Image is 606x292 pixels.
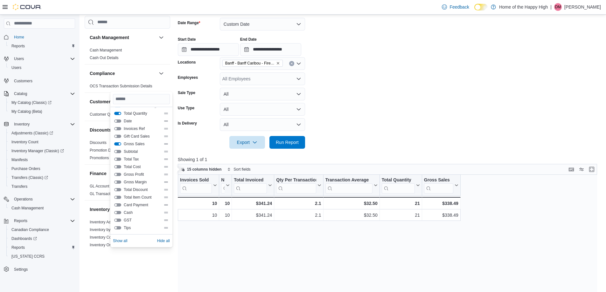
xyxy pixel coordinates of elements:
button: Net Sold [221,177,230,194]
div: Total Invoiced [234,177,267,194]
a: Manifests [9,156,30,164]
span: Inventory Count Details [90,235,129,240]
button: Cash Management [6,204,78,213]
button: Gift Card Sales [114,135,121,138]
label: Employees [178,75,198,80]
span: Inventory Adjustments [90,220,127,225]
span: Cash Management [90,48,122,53]
span: Purchase Orders [11,166,40,171]
div: Qty Per Transaction [276,177,316,194]
a: Adjustments (Classic) [9,129,56,137]
span: Transfers (Classic) [11,175,48,180]
a: Feedback [439,1,471,13]
span: Home [11,33,75,41]
span: GL Account Totals [90,184,120,189]
button: Clear input [289,61,294,66]
button: Manifests [6,155,78,164]
div: Gross Sales [424,177,453,183]
span: Canadian Compliance [9,226,75,234]
a: Adjustments (Classic) [6,129,78,138]
a: Settings [11,266,30,273]
a: Transfers (Classic) [9,174,51,181]
button: Total Tax [114,158,121,161]
a: Customer Queue [90,112,119,117]
span: My Catalog (Classic) [9,99,75,106]
span: DM [555,3,561,11]
span: Inventory [11,120,75,128]
div: Transaction Average [325,177,372,194]
a: Customers [11,77,35,85]
a: Inventory by Product Historical [90,227,142,232]
span: Users [11,65,21,70]
button: Sort fields [225,166,253,173]
span: Operations [11,195,75,203]
button: My Catalog (Beta) [6,107,78,116]
button: Reports [1,216,78,225]
a: Discounts [90,140,107,145]
span: Total Discount [124,187,161,192]
span: Cash Out Details [90,55,119,60]
button: 15 columns hidden [178,166,224,173]
span: Users [11,55,75,63]
span: Reports [11,217,75,225]
span: Discounts [90,140,107,145]
label: Locations [178,60,196,65]
span: Transfers [9,183,75,190]
button: Export [229,136,265,149]
button: Gross Profit [114,173,121,176]
div: 2.1 [276,200,321,207]
span: Inventory On Hand by Package [90,242,143,248]
button: Tips [114,226,121,229]
button: Purchase Orders [6,164,78,173]
div: Drag handle [164,180,169,185]
button: Custom Date [220,18,305,31]
div: Invoices Sold [180,177,212,183]
div: Drag handle [164,225,169,230]
span: Invoices Ref [124,126,161,131]
button: All [220,118,305,131]
span: Purchase Orders [9,165,75,173]
a: OCS Transaction Submission Details [90,84,152,88]
button: Qty Per Transaction [276,177,321,194]
a: [US_STATE] CCRS [9,253,47,260]
button: Run Report [269,136,305,149]
button: Transaction Average [325,177,377,194]
span: Canadian Compliance [11,227,49,232]
p: [PERSON_NAME] [564,3,601,11]
span: Inventory Manager (Classic) [9,147,75,155]
div: Qty Per Transaction [276,177,316,183]
div: Drag handle [164,119,169,124]
a: My Catalog (Classic) [6,98,78,107]
label: Is Delivery [178,121,197,126]
span: Total Item Count [124,195,161,200]
span: Total Tax [124,157,161,162]
div: Customer [85,111,170,121]
span: Adjustments (Classic) [9,129,75,137]
label: Start Date [178,37,196,42]
span: Home [14,35,24,40]
span: Reports [9,42,75,50]
div: Transaction Average [325,177,372,183]
div: Total Quantity [382,177,415,183]
button: All [220,88,305,100]
button: Cash Management [90,34,156,41]
button: Canadian Compliance [6,225,78,234]
div: $32.50 [325,211,377,219]
div: Devan Malloy [554,3,562,11]
a: Canadian Compliance [9,226,52,234]
button: Inventory [90,206,156,213]
div: Total Invoiced [234,177,267,183]
span: Settings [14,267,28,272]
div: 21 [382,200,420,207]
div: Net Sold [221,177,225,194]
input: Press the down key to open a popover containing a calendar. [240,43,301,56]
button: Enter fullscreen [588,166,596,173]
div: Drag handle [164,149,169,154]
button: Settings [1,265,78,274]
span: Gross Profit [124,172,161,177]
button: Total Item Count [114,196,121,199]
div: $338.49 [424,200,458,207]
button: Inventory Count [6,138,78,146]
a: Promotion Details [90,148,120,153]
